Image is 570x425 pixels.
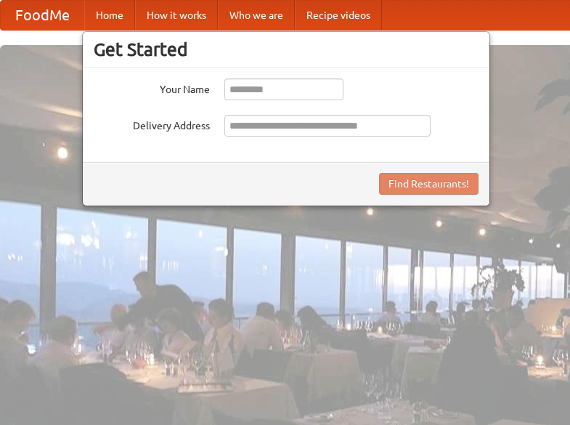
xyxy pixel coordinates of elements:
[218,1,295,30] a: Who we are
[84,1,135,30] a: Home
[1,1,84,30] a: FoodMe
[379,173,479,195] button: Find Restaurants!
[295,1,382,30] a: Recipe videos
[94,115,210,133] label: Delivery Address
[94,39,479,60] h3: Get Started
[94,78,210,97] label: Your Name
[135,1,218,30] a: How it works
